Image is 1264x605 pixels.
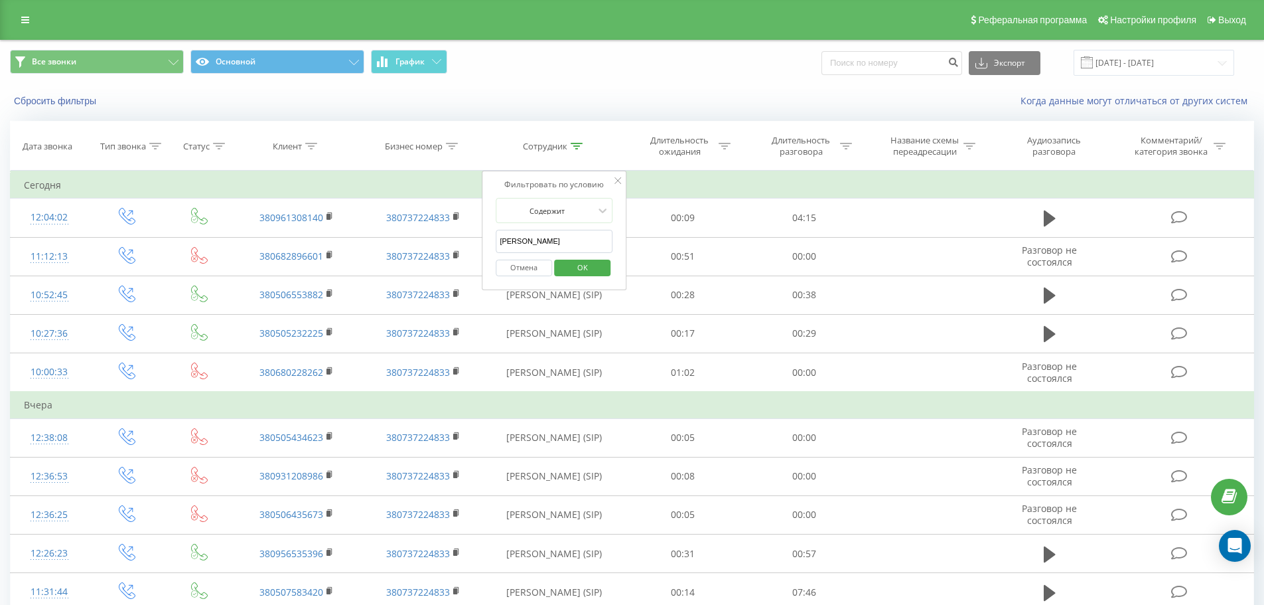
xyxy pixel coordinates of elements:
[622,276,744,314] td: 00:28
[1022,360,1077,385] span: Разговор не состоялся
[622,314,744,353] td: 00:17
[622,418,744,457] td: 00:05
[259,288,323,301] a: 380506553882
[259,547,323,560] a: 380956535396
[622,457,744,495] td: 00:08
[386,327,450,339] a: 380737224833
[1110,15,1196,25] span: Настройки профиля
[24,244,75,270] div: 11:12:13
[386,470,450,482] a: 380737224833
[259,508,323,521] a: 380506435673
[24,282,75,308] div: 10:52:45
[100,141,146,152] div: Тип звонка
[259,366,323,379] a: 380680228262
[1219,530,1251,562] div: Open Intercom Messenger
[622,199,744,237] td: 00:09
[385,141,443,152] div: Бизнес номер
[486,495,622,534] td: [PERSON_NAME] (SIP)
[24,579,75,605] div: 11:31:44
[395,57,425,66] span: График
[259,327,323,339] a: 380505232225
[1022,502,1077,527] span: Разговор не состоялся
[744,276,865,314] td: 00:38
[496,230,612,253] input: Введите значение
[486,353,622,392] td: [PERSON_NAME] (SIP)
[190,50,364,74] button: Основной
[386,250,450,262] a: 380737224833
[183,141,210,152] div: Статус
[622,353,744,392] td: 01:02
[259,470,323,482] a: 380931208986
[259,250,323,262] a: 380682896601
[1218,15,1246,25] span: Выход
[386,211,450,224] a: 380737224833
[24,502,75,528] div: 12:36:25
[10,95,103,107] button: Сбросить фильтры
[386,547,450,560] a: 380737224833
[554,260,610,276] button: OK
[259,431,323,444] a: 380505434623
[622,535,744,573] td: 00:31
[1011,135,1097,157] div: Аудиозапись разговора
[744,314,865,353] td: 00:29
[821,51,962,75] input: Поиск по номеру
[766,135,837,157] div: Длительность разговора
[24,464,75,489] div: 12:36:53
[564,257,601,278] span: OK
[486,276,622,314] td: [PERSON_NAME] (SIP)
[32,56,76,67] span: Все звонки
[486,535,622,573] td: [PERSON_NAME] (SIP)
[259,211,323,224] a: 380961308140
[744,495,865,534] td: 00:00
[486,418,622,457] td: [PERSON_NAME] (SIP)
[744,418,865,457] td: 00:00
[24,359,75,385] div: 10:00:33
[744,457,865,495] td: 00:00
[644,135,715,157] div: Длительность ожидания
[496,178,612,191] div: Фильтровать по условию
[10,50,184,74] button: Все звонки
[744,535,865,573] td: 00:57
[386,508,450,521] a: 380737224833
[386,366,450,379] a: 380737224833
[486,314,622,353] td: [PERSON_NAME] (SIP)
[386,586,450,598] a: 380737224833
[622,495,744,534] td: 00:05
[24,205,75,230] div: 12:04:02
[744,353,865,392] td: 00:00
[978,15,1087,25] span: Реферальная программа
[1022,425,1077,450] span: Разговор не состоялся
[24,321,75,347] div: 10:27:36
[1133,135,1210,157] div: Комментарий/категория звонка
[24,425,75,451] div: 12:38:08
[1022,244,1077,268] span: Разговор не состоялся
[24,541,75,566] div: 12:26:23
[622,237,744,276] td: 00:51
[889,135,960,157] div: Название схемы переадресации
[386,288,450,301] a: 380737224833
[1022,464,1077,488] span: Разговор не состоялся
[744,199,865,237] td: 04:15
[371,50,447,74] button: График
[386,431,450,444] a: 380737224833
[259,586,323,598] a: 380507583420
[11,172,1254,199] td: Сегодня
[969,51,1040,75] button: Экспорт
[744,237,865,276] td: 00:00
[1020,94,1254,107] a: Когда данные могут отличаться от других систем
[496,260,552,276] button: Отмена
[11,392,1254,418] td: Вчера
[273,141,302,152] div: Клиент
[23,141,72,152] div: Дата звонка
[486,457,622,495] td: [PERSON_NAME] (SIP)
[523,141,567,152] div: Сотрудник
